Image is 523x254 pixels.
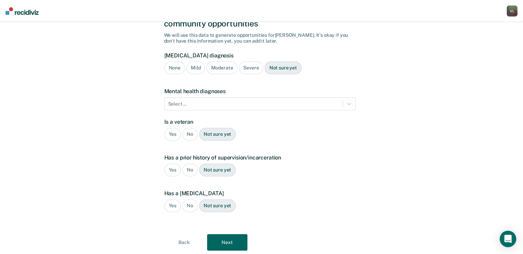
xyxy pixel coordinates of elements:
label: Is a veteran [164,119,356,125]
div: Not sure yet [199,199,236,212]
div: Yes [164,199,181,212]
button: Back [164,234,204,251]
div: Not sure yet [265,62,301,74]
div: No [182,199,198,212]
div: No [182,128,198,141]
div: We will use this data to generate opportunities for [PERSON_NAME] . It's okay if you don't have t... [164,32,359,44]
button: Next [207,234,247,251]
div: Mild [186,62,205,74]
img: Recidiviz [6,7,39,15]
button: VL [506,5,517,16]
label: Has a [MEDICAL_DATA] [164,190,356,197]
label: [MEDICAL_DATA] diagnosis [164,52,356,59]
div: None [164,62,185,74]
div: Not sure yet [199,164,236,176]
div: Yes [164,128,181,141]
div: Open Intercom Messenger [500,231,516,247]
div: Severe [239,62,263,74]
div: Yes [164,164,181,176]
div: No [182,164,198,176]
div: Not sure yet [199,128,236,141]
label: Mental health diagnoses [164,88,356,95]
div: V L [506,5,517,16]
div: Moderate [206,62,237,74]
label: Has a prior history of supervision/incarceration [164,154,356,161]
